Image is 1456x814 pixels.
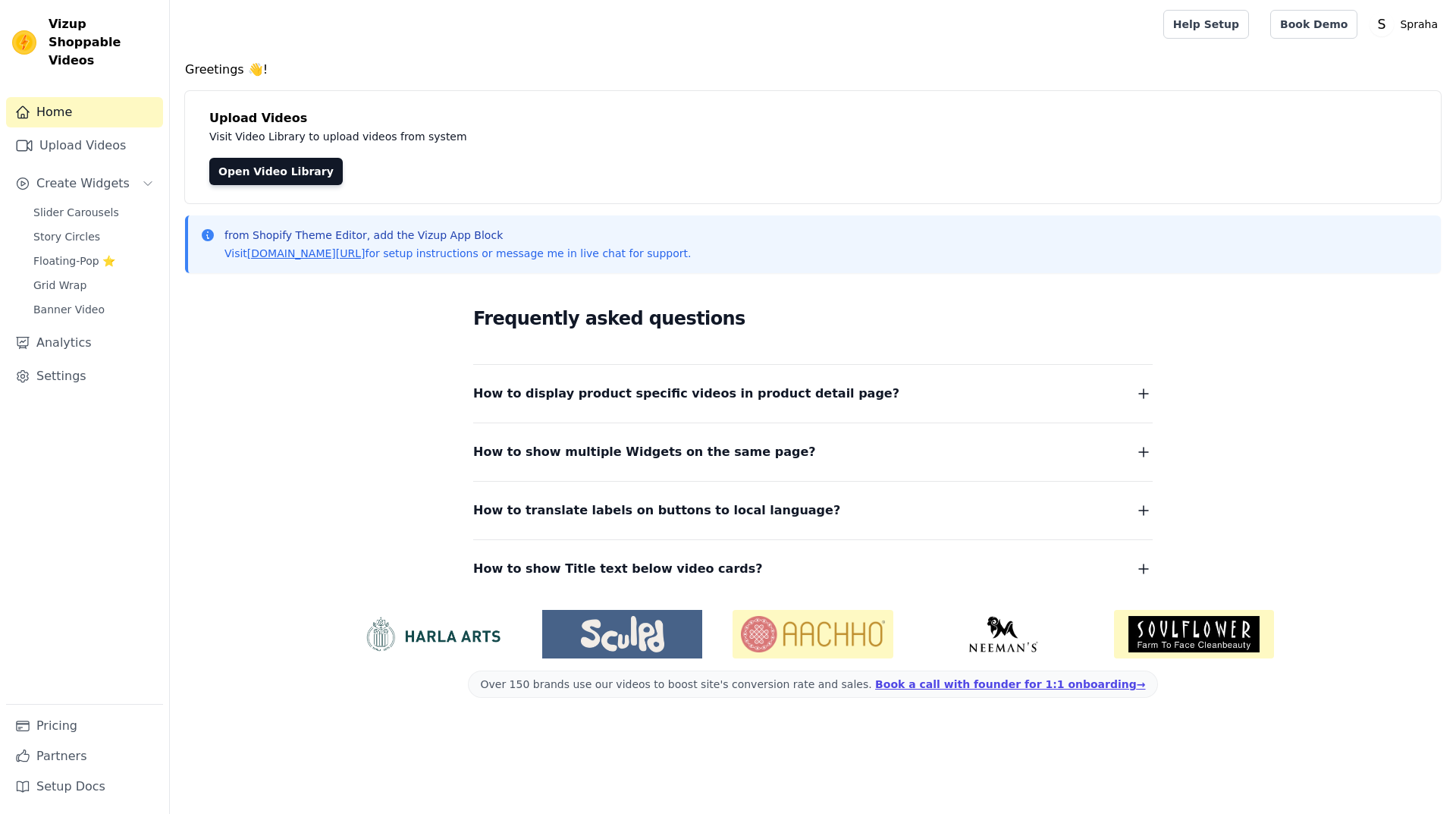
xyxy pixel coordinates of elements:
[6,741,163,772] a: Partners
[24,250,163,272] a: Floating-Pop ⭐
[24,226,163,247] a: Story Circles
[6,711,163,741] a: Pricing
[209,158,343,185] a: Open Video Library
[224,228,691,243] p: from Shopify Theme Editor, add the Vizup App Block
[24,202,163,223] a: Slider Carousels
[733,610,893,658] img: Aachho
[473,558,1153,580] button: How to show Title text below video cards?
[473,500,840,521] span: How to translate labels on buttons to local language?
[1270,10,1357,39] a: Book Demo
[6,168,163,199] button: Create Widgets
[473,303,1153,334] h2: Frequently asked questions
[473,500,1153,521] button: How to translate labels on buttons to local language?
[6,328,163,358] a: Analytics
[924,616,1084,652] img: Neeman's
[473,558,763,580] span: How to show Title text below video cards?
[24,299,163,320] a: Banner Video
[6,130,163,161] a: Upload Videos
[33,278,86,293] span: Grid Wrap
[224,246,691,261] p: Visit for setup instructions or message me in live chat for support.
[6,772,163,802] a: Setup Docs
[1394,11,1444,38] p: Spraha
[875,678,1145,690] a: Book a call with founder for 1:1 onboarding
[473,442,1153,463] button: How to show multiple Widgets on the same page?
[473,383,899,404] span: How to display product specific videos in product detail page?
[1370,11,1444,38] button: S Spraha
[473,442,816,463] span: How to show multiple Widgets on the same page?
[209,109,1417,127] h4: Upload Videos
[33,302,105,317] span: Banner Video
[6,361,163,391] a: Settings
[33,205,119,220] span: Slider Carousels
[24,275,163,296] a: Grid Wrap
[12,30,36,55] img: Vizup
[352,616,512,652] img: HarlaArts
[33,253,115,269] span: Floating-Pop ⭐
[36,174,130,193] span: Create Widgets
[247,247,366,259] a: [DOMAIN_NAME][URL]
[185,61,1441,79] h4: Greetings 👋!
[1378,17,1386,32] text: S
[542,616,702,652] img: Sculpd US
[33,229,100,244] span: Story Circles
[49,15,157,70] span: Vizup Shoppable Videos
[1114,610,1274,658] img: Soulflower
[473,383,1153,404] button: How to display product specific videos in product detail page?
[1163,10,1249,39] a: Help Setup
[6,97,163,127] a: Home
[209,127,889,146] p: Visit Video Library to upload videos from system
